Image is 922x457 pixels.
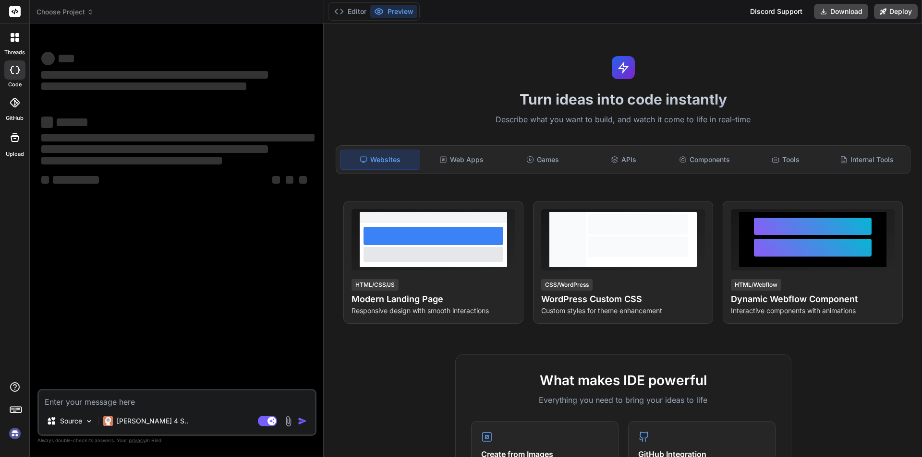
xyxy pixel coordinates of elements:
[340,150,420,170] div: Websites
[36,7,94,17] span: Choose Project
[731,279,781,291] div: HTML/Webflow
[6,114,24,122] label: GitHub
[471,394,776,406] p: Everything you need to bring your ideas to life
[129,437,146,443] span: privacy
[7,425,23,442] img: signin
[744,4,808,19] div: Discord Support
[85,417,93,425] img: Pick Models
[746,150,825,170] div: Tools
[330,5,370,18] button: Editor
[41,176,49,184] span: ‌
[352,293,515,306] h4: Modern Landing Page
[41,157,222,164] span: ‌
[37,436,316,445] p: Always double-check its answers. Your in Bind
[4,48,25,57] label: threads
[541,306,705,316] p: Custom styles for theme enhancement
[60,416,82,426] p: Source
[103,416,113,426] img: Claude 4 Sonnet
[541,279,593,291] div: CSS/WordPress
[352,306,515,316] p: Responsive design with smooth interactions
[731,306,895,316] p: Interactive components with animations
[117,416,188,426] p: [PERSON_NAME] 4 S..
[584,150,663,170] div: APIs
[41,52,55,65] span: ‌
[8,81,22,89] label: code
[57,118,87,126] span: ‌
[286,176,293,184] span: ‌
[503,150,582,170] div: Games
[41,134,315,141] span: ‌
[731,293,895,306] h4: Dynamic Webflow Component
[422,150,501,170] div: Web Apps
[827,150,906,170] div: Internal Tools
[299,176,307,184] span: ‌
[814,4,868,19] button: Download
[330,114,916,126] p: Describe what you want to build, and watch it come to life in real-time
[6,150,24,158] label: Upload
[330,91,916,108] h1: Turn ideas into code instantly
[59,55,74,62] span: ‌
[53,176,99,184] span: ‌
[41,82,246,90] span: ‌
[874,4,918,19] button: Deploy
[41,71,268,79] span: ‌
[272,176,280,184] span: ‌
[665,150,744,170] div: Components
[298,416,307,426] img: icon
[471,370,776,390] h2: What makes IDE powerful
[370,5,417,18] button: Preview
[41,117,53,128] span: ‌
[541,293,705,306] h4: WordPress Custom CSS
[41,145,268,153] span: ‌
[352,279,399,291] div: HTML/CSS/JS
[283,416,294,427] img: attachment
